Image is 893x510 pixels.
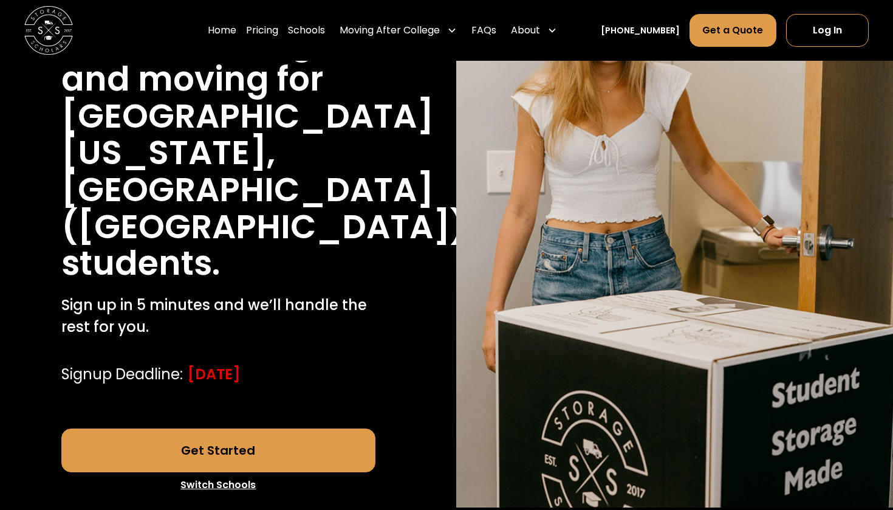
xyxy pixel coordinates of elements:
h1: students. [61,245,220,282]
a: Get Started [61,429,376,472]
p: Sign up in 5 minutes and we’ll handle the rest for you. [61,294,376,338]
a: Schools [288,13,325,47]
img: Storage Scholars main logo [24,6,73,55]
h1: [GEOGRAPHIC_DATA][US_STATE], [GEOGRAPHIC_DATA] ([GEOGRAPHIC_DATA]) [61,98,467,246]
a: FAQs [471,13,496,47]
div: Moving After College [340,23,440,38]
div: [DATE] [188,364,241,385]
a: Get a Quote [689,14,776,47]
div: About [506,13,562,47]
a: Pricing [246,13,278,47]
div: Moving After College [335,13,462,47]
a: Switch Schools [61,472,376,498]
a: Home [208,13,236,47]
div: About [511,23,540,38]
a: home [24,6,73,55]
a: [PHONE_NUMBER] [601,24,680,37]
a: Log In [786,14,869,47]
div: Signup Deadline: [61,364,183,385]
